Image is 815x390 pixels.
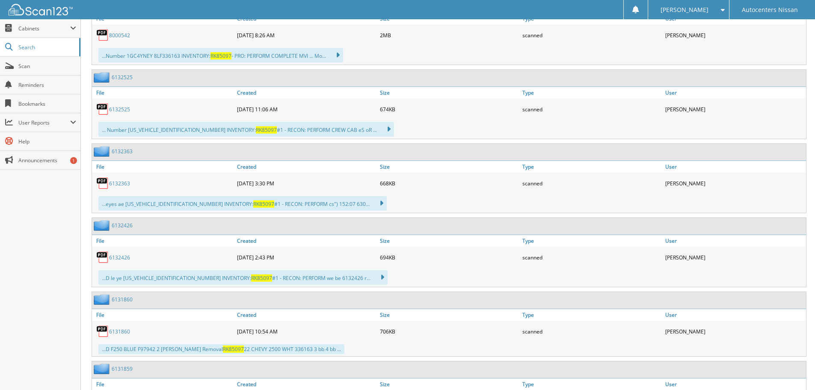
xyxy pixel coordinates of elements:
[109,32,130,39] a: 8000542
[378,27,521,44] div: 2MB
[663,175,806,192] div: [PERSON_NAME]
[235,235,378,247] a: Created
[18,100,76,107] span: Bookmarks
[70,157,77,164] div: 1
[663,378,806,390] a: User
[235,249,378,266] div: [DATE] 2:43 PM
[9,4,73,15] img: scan123-logo-white.svg
[378,235,521,247] a: Size
[98,270,388,285] div: ...D le ye [US_VEHICLE_IDENTIFICATION_NUMBER] INVENTORY: #1 - RECON: PERFORM we be 6132426 r...
[98,196,387,211] div: ...eyes ae [US_VEHICLE_IDENTIFICATION_NUMBER] INVENTORY: #1 - RECON: PERFORM cs") 152:07 630...
[94,294,112,305] img: folder2.png
[94,146,112,157] img: folder2.png
[378,249,521,266] div: 694KB
[112,222,133,229] a: 6132426
[92,161,235,173] a: File
[94,363,112,374] img: folder2.png
[742,7,798,12] span: Autocenters Nissan
[253,200,274,208] span: RK85097
[96,177,109,190] img: PDF.png
[18,157,76,164] span: Announcements
[96,251,109,264] img: PDF.png
[109,328,130,335] a: 6131860
[663,87,806,98] a: User
[520,235,663,247] a: Type
[378,378,521,390] a: Size
[235,378,378,390] a: Created
[663,323,806,340] div: [PERSON_NAME]
[520,323,663,340] div: scanned
[378,101,521,118] div: 674KB
[98,122,394,137] div: ... Number [US_VEHICLE_IDENTIFICATION_NUMBER] INVENTORY: #1 - RECON: PERFORM CREW CAB eS oR ...
[109,254,130,261] a: 6132426
[520,27,663,44] div: scanned
[235,323,378,340] div: [DATE] 10:54 AM
[112,74,133,81] a: 6132525
[18,81,76,89] span: Reminders
[235,101,378,118] div: [DATE] 11:06 AM
[109,106,130,113] a: 6132525
[663,309,806,321] a: User
[18,63,76,70] span: Scan
[378,161,521,173] a: Size
[520,378,663,390] a: Type
[235,309,378,321] a: Created
[661,7,708,12] span: [PERSON_NAME]
[210,52,231,60] span: RK85097
[378,323,521,340] div: 706KB
[112,148,133,155] a: 6132363
[256,126,277,134] span: RK85097
[378,87,521,98] a: Size
[235,161,378,173] a: Created
[520,161,663,173] a: Type
[663,101,806,118] div: [PERSON_NAME]
[112,296,133,303] a: 6131860
[94,220,112,231] img: folder2.png
[18,25,70,32] span: Cabinets
[520,87,663,98] a: Type
[92,87,235,98] a: File
[520,249,663,266] div: scanned
[663,161,806,173] a: User
[18,44,75,51] span: Search
[378,175,521,192] div: 668KB
[96,29,109,42] img: PDF.png
[96,325,109,338] img: PDF.png
[92,378,235,390] a: File
[520,101,663,118] div: scanned
[98,344,344,354] div: ...D F250 BLUE F97942 2 [PERSON_NAME] Removal 22 CHEVY 2500 WHT 336163 3 bb 4 bb ...
[663,249,806,266] div: [PERSON_NAME]
[109,180,130,187] a: 6132363
[251,274,272,282] span: RK85097
[235,87,378,98] a: Created
[18,119,70,126] span: User Reports
[98,48,343,63] div: ...Number 1GC4YNEY 8LF336163 INVENTORY: - PRO: PERFORM COMPLETE MVI ... Mo...
[663,235,806,247] a: User
[18,138,76,145] span: Help
[94,72,112,83] img: folder2.png
[92,309,235,321] a: File
[663,27,806,44] div: [PERSON_NAME]
[235,175,378,192] div: [DATE] 3:30 PM
[96,103,109,116] img: PDF.png
[520,309,663,321] a: Type
[112,365,133,372] a: 6131859
[378,309,521,321] a: Size
[235,27,378,44] div: [DATE] 8:26 AM
[520,175,663,192] div: scanned
[223,345,244,353] span: RK85097
[92,235,235,247] a: File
